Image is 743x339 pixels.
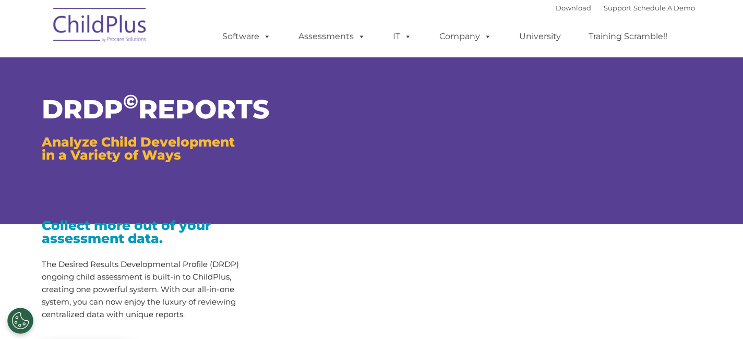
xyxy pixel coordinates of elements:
span: Analyze Child Development [42,134,235,150]
h1: DRDP REPORTS [42,96,265,123]
a: University [509,26,571,47]
a: Company [429,26,502,47]
a: Software [212,26,281,47]
a: Schedule A Demo [633,4,695,12]
font: | [556,4,695,12]
p: The Desired Results Developmental Profile (DRDP) ongoing child assessment is built-in to ChildPlu... [42,258,265,321]
button: Cookies Settings [7,308,33,334]
h3: Collect more out of your assessment data. [42,219,265,245]
a: Training Scramble!! [578,26,678,47]
sup: © [123,90,138,113]
span: in a Variety of Ways [42,147,181,163]
iframe: Chat Widget [691,289,743,339]
a: Assessments [288,26,376,47]
a: Support [604,4,631,12]
a: IT [382,26,422,47]
img: ChildPlus by Procare Solutions [48,1,152,53]
a: Download [556,4,591,12]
